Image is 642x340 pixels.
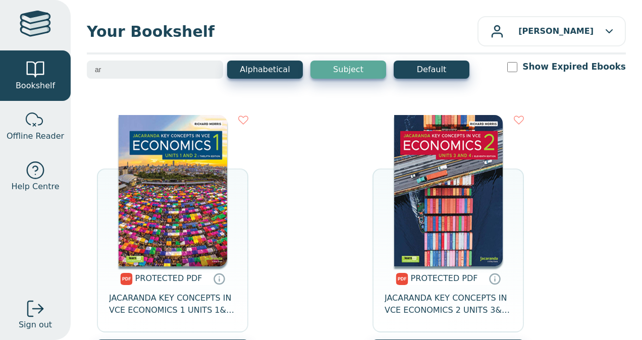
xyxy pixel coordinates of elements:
img: pdf.svg [396,273,408,285]
span: Bookshelf [16,80,55,92]
span: Sign out [19,319,52,331]
span: Your Bookshelf [87,20,477,43]
img: 01e81f88-b43d-4a6b-9610-a3f6ced5ceea.png [394,115,503,266]
b: [PERSON_NAME] [518,26,594,36]
span: Help Centre [11,181,59,193]
a: Protected PDFs cannot be printed, copied or shared. They can be accessed online through Education... [213,272,225,285]
span: JACARANDA KEY CONCEPTS IN VCE ECONOMICS 2 UNITS 3&4 LEARNON + PRINT 11E [385,292,512,316]
button: Subject [310,61,386,79]
button: Alphabetical [227,61,303,79]
span: Offline Reader [7,130,64,142]
span: PROTECTED PDF [135,273,202,283]
span: JACARANDA KEY CONCEPTS IN VCE ECONOMICS 1 UNITS 1&2 LEARNON + PRINT 12E [109,292,236,316]
span: PROTECTED PDF [411,273,478,283]
button: Default [394,61,469,79]
img: pdf.svg [120,273,133,285]
button: [PERSON_NAME] [477,16,626,46]
img: 5b250172-b074-42fd-ab43-0c0ebe21f5aa.png [119,115,227,266]
a: Protected PDFs cannot be printed, copied or shared. They can be accessed online through Education... [489,272,501,285]
input: Search bookshelf (E.g: psychology) [87,61,223,79]
label: Show Expired Ebooks [522,61,626,73]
